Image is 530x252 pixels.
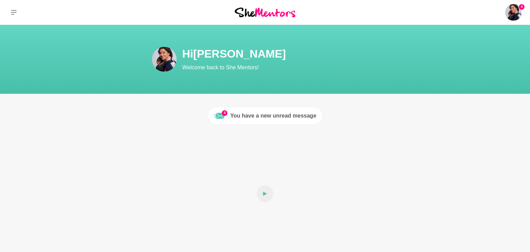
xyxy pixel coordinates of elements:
a: Richa Joshi4 [505,4,522,21]
img: Unread message [214,110,225,121]
div: You have a new unread message [230,112,316,120]
img: Richa Joshi [152,47,177,72]
h1: Hi [PERSON_NAME] [182,47,431,61]
span: 4 [519,4,524,10]
img: She Mentors Logo [235,8,295,17]
p: Welcome back to She Mentors! [182,63,431,72]
img: Richa Joshi [505,4,522,21]
span: 4 [222,110,227,116]
a: 4Unread messageYou have a new unread message [208,108,322,124]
